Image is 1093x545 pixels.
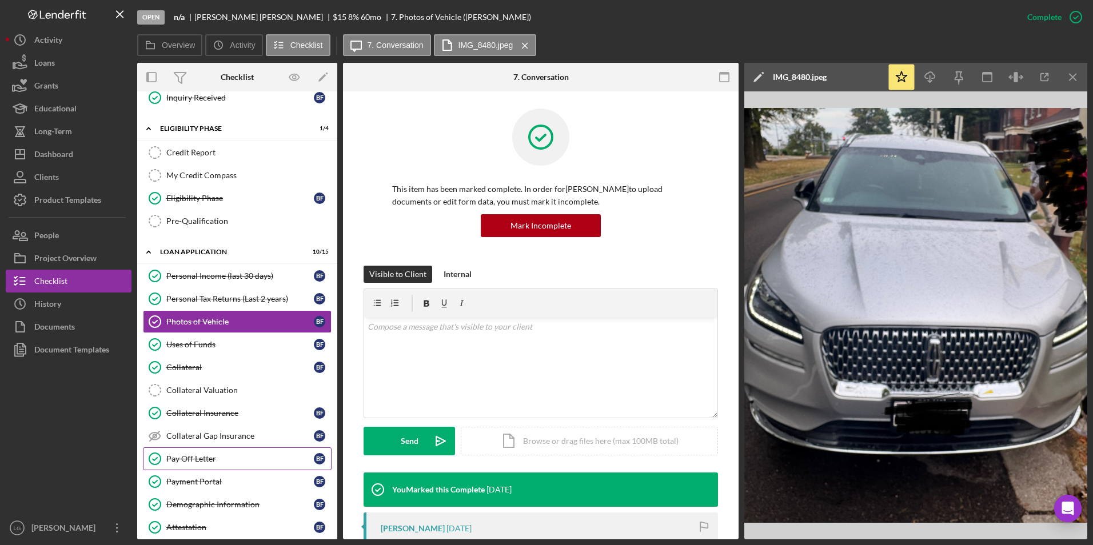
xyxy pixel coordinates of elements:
a: History [6,292,131,315]
div: Loan Application [160,249,300,255]
div: History [34,292,61,318]
div: B F [314,430,325,442]
div: 7. Conversation [513,73,569,82]
div: B F [314,270,325,282]
a: AttestationBF [143,516,332,539]
div: 1 / 4 [308,125,329,132]
div: Eligibility Phase [166,194,314,203]
label: Overview [162,41,195,50]
a: Inquiry ReceivedBF [143,86,332,109]
a: CollateralBF [143,356,332,379]
div: Pre-Qualification [166,217,331,226]
a: Personal Tax Returns (Last 2 years)BF [143,287,332,310]
label: Activity [230,41,255,50]
div: [PERSON_NAME] [PERSON_NAME] [194,13,333,22]
a: Demographic InformationBF [143,493,332,516]
div: Personal Tax Returns (Last 2 years) [166,294,314,303]
button: Clients [6,166,131,189]
a: Photos of VehicleBF [143,310,332,333]
a: Collateral Valuation [143,379,332,402]
div: Open [137,10,165,25]
div: B F [314,339,325,350]
div: Visible to Client [369,266,426,283]
button: Loans [6,51,131,74]
div: B F [314,316,325,327]
div: Grants [34,74,58,100]
div: Attestation [166,523,314,532]
button: Activity [205,34,262,56]
div: B F [314,476,325,487]
button: Educational [6,97,131,120]
div: Document Templates [34,338,109,364]
div: Inquiry Received [166,93,314,102]
div: Complete [1027,6,1062,29]
time: 2025-09-19 15:52 [486,485,512,494]
a: Credit Report [143,141,332,164]
div: Activity [34,29,62,54]
div: 7. Photos of Vehicle ([PERSON_NAME]) [391,13,531,22]
button: Overview [137,34,202,56]
button: Dashboard [6,143,131,166]
div: 60 mo [361,13,381,22]
a: Pre-Qualification [143,210,332,233]
a: Personal Income (last 30 days)BF [143,265,332,287]
a: Uses of FundsBF [143,333,332,356]
div: [PERSON_NAME] [381,524,445,533]
div: Collateral [166,363,314,372]
div: Long-Term [34,120,72,146]
button: IMG_8480.jpeg [434,34,537,56]
div: Mark Incomplete [510,214,571,237]
button: Checklist [6,270,131,292]
button: Document Templates [6,338,131,361]
span: $15 [333,12,346,22]
div: B F [314,499,325,510]
div: Collateral Insurance [166,408,314,418]
button: Checklist [266,34,330,56]
div: Educational [34,97,77,123]
a: Pay Off LetterBF [143,447,332,470]
button: People [6,224,131,247]
div: Eligibility Phase [160,125,300,132]
time: 2025-09-19 14:46 [446,524,472,533]
button: Product Templates [6,189,131,211]
div: Product Templates [34,189,101,214]
button: Activity [6,29,131,51]
div: B F [314,293,325,304]
a: Long-Term [6,120,131,143]
label: 7. Conversation [368,41,424,50]
button: Grants [6,74,131,97]
button: Complete [1016,6,1087,29]
button: Visible to Client [364,266,432,283]
div: IMG_8480.jpeg [773,73,827,82]
text: LG [14,525,21,531]
div: B F [314,193,325,204]
button: Send [364,427,455,455]
div: B F [314,522,325,533]
div: Personal Income (last 30 days) [166,271,314,280]
button: Internal [438,266,477,283]
div: [PERSON_NAME] [29,516,103,542]
div: Checklist [221,73,254,82]
div: Photos of Vehicle [166,317,314,326]
div: Demographic Information [166,500,314,509]
a: Eligibility PhaseBF [143,187,332,210]
div: Pay Off Letter [166,454,314,463]
div: B F [314,453,325,464]
a: Payment PortalBF [143,470,332,493]
label: IMG_8480.jpeg [458,41,513,50]
div: Credit Report [166,148,331,157]
a: Project Overview [6,247,131,270]
a: Collateral InsuranceBF [143,402,332,424]
a: Collateral Gap InsuranceBF [143,424,332,447]
button: Mark Incomplete [481,214,601,237]
button: Documents [6,315,131,338]
div: Payment Portal [166,477,314,486]
div: B F [314,407,325,419]
div: Clients [34,166,59,191]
